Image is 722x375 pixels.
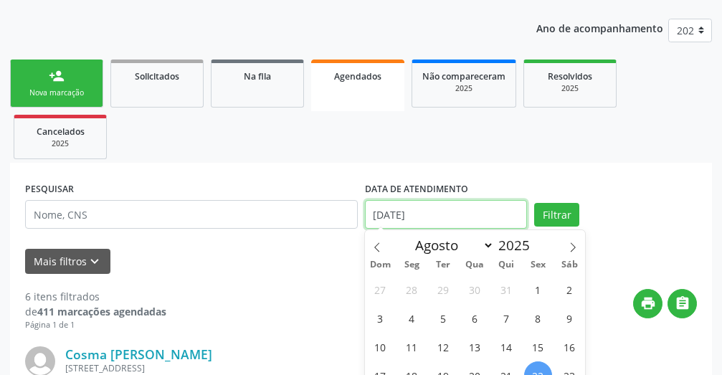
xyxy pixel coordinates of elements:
[25,319,166,331] div: Página 1 de 1
[534,203,579,227] button: Filtrar
[25,289,166,304] div: 6 itens filtrados
[556,333,584,361] span: Agosto 16, 2025
[461,304,489,332] span: Agosto 6, 2025
[135,70,179,82] span: Solicitados
[668,289,697,318] button: 
[396,260,427,270] span: Seg
[556,275,584,303] span: Agosto 2, 2025
[524,304,552,332] span: Agosto 8, 2025
[640,295,656,311] i: print
[334,70,381,82] span: Agendados
[633,289,662,318] button: print
[366,333,394,361] span: Agosto 10, 2025
[398,275,426,303] span: Julho 28, 2025
[427,260,459,270] span: Ter
[365,260,396,270] span: Dom
[37,125,85,138] span: Cancelados
[37,305,166,318] strong: 411 marcações agendadas
[459,260,490,270] span: Qua
[25,200,358,229] input: Nome, CNS
[366,275,394,303] span: Julho 27, 2025
[398,333,426,361] span: Agosto 11, 2025
[493,275,521,303] span: Julho 31, 2025
[556,304,584,332] span: Agosto 9, 2025
[25,304,166,319] div: de
[49,68,65,84] div: person_add
[24,138,96,149] div: 2025
[524,333,552,361] span: Agosto 15, 2025
[522,260,554,270] span: Sex
[429,275,457,303] span: Julho 29, 2025
[398,304,426,332] span: Agosto 4, 2025
[409,235,495,255] select: Month
[25,249,110,274] button: Mais filtroskeyboard_arrow_down
[524,275,552,303] span: Agosto 1, 2025
[548,70,592,82] span: Resolvidos
[25,178,74,200] label: PESQUISAR
[87,254,103,270] i: keyboard_arrow_down
[429,304,457,332] span: Agosto 5, 2025
[21,87,92,98] div: Nova marcação
[422,83,505,94] div: 2025
[675,295,690,311] i: 
[429,333,457,361] span: Agosto 12, 2025
[244,70,271,82] span: Na fila
[494,236,541,255] input: Year
[534,83,606,94] div: 2025
[461,333,489,361] span: Agosto 13, 2025
[65,346,212,362] a: Cosma [PERSON_NAME]
[365,178,468,200] label: DATA DE ATENDIMENTO
[366,304,394,332] span: Agosto 3, 2025
[461,275,489,303] span: Julho 30, 2025
[493,333,521,361] span: Agosto 14, 2025
[536,19,663,37] p: Ano de acompanhamento
[422,70,505,82] span: Não compareceram
[490,260,522,270] span: Qui
[365,200,528,229] input: Selecione um intervalo
[554,260,585,270] span: Sáb
[65,362,482,374] div: [STREET_ADDRESS]
[493,304,521,332] span: Agosto 7, 2025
